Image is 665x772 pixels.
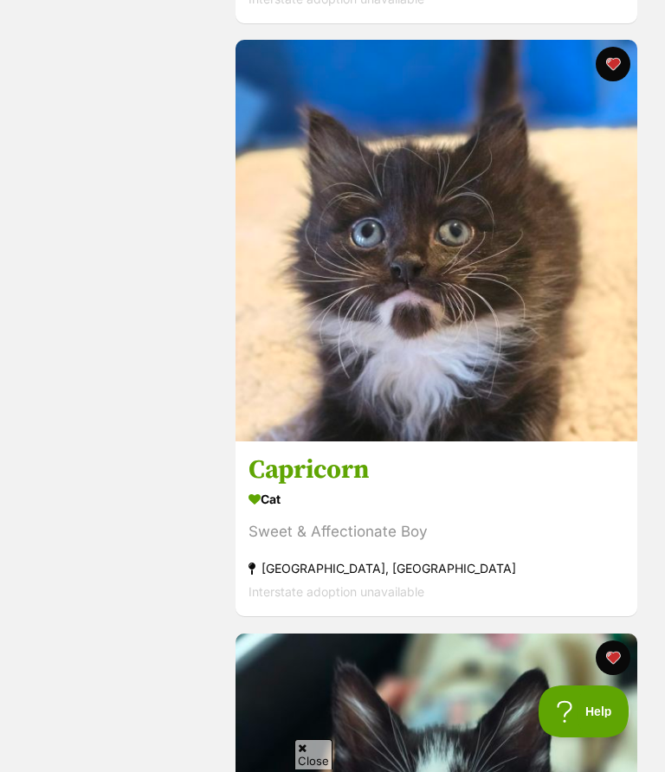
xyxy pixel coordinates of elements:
[249,557,624,581] div: [GEOGRAPHIC_DATA], [GEOGRAPHIC_DATA]
[249,521,624,544] div: Sweet & Affectionate Boy
[249,487,624,512] div: Cat
[294,739,332,769] span: Close
[539,685,630,737] iframe: Help Scout Beacon - Open
[249,585,424,600] span: Interstate adoption unavailable
[596,47,630,81] button: favourite
[249,454,624,487] h3: Capricorn
[596,640,630,675] button: favourite
[236,40,637,441] img: Capricorn
[236,441,637,617] a: Capricorn Cat Sweet & Affectionate Boy [GEOGRAPHIC_DATA], [GEOGRAPHIC_DATA] Interstate adoption u...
